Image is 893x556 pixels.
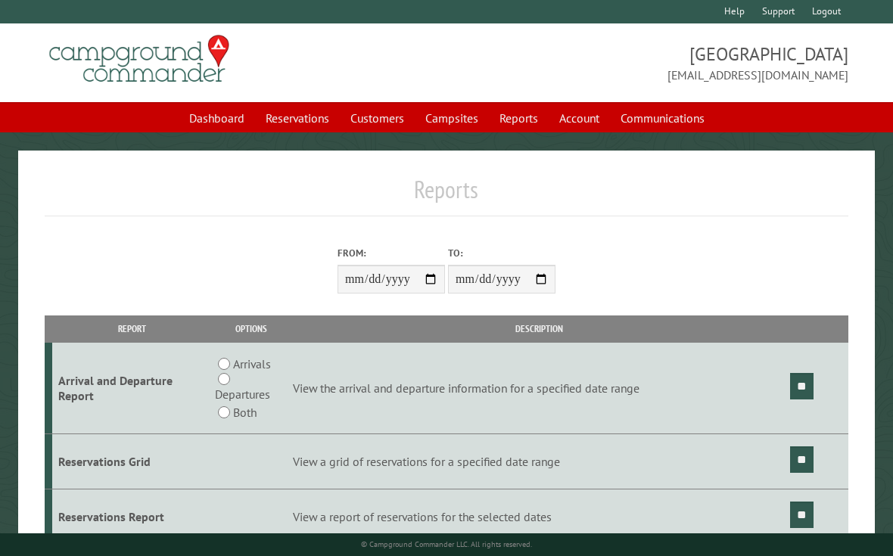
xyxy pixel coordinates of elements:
th: Description [291,315,788,342]
label: From: [338,246,445,260]
td: View the arrival and departure information for a specified date range [291,343,788,434]
th: Options [213,315,291,342]
label: Arrivals [233,355,271,373]
a: Campsites [416,104,487,132]
th: Report [52,315,213,342]
a: Account [550,104,608,132]
img: Campground Commander [45,30,234,89]
label: Departures [215,385,270,403]
td: Reservations Report [52,489,213,544]
a: Reservations [257,104,338,132]
h1: Reports [45,175,848,216]
a: Dashboard [180,104,254,132]
label: Both [233,403,257,421]
td: View a report of reservations for the selected dates [291,489,788,544]
a: Communications [611,104,714,132]
td: Reservations Grid [52,434,213,489]
td: View a grid of reservations for a specified date range [291,434,788,489]
span: [GEOGRAPHIC_DATA] [EMAIL_ADDRESS][DOMAIN_NAME] [446,42,848,84]
label: To: [448,246,555,260]
a: Customers [341,104,413,132]
a: Reports [490,104,547,132]
td: Arrival and Departure Report [52,343,213,434]
small: © Campground Commander LLC. All rights reserved. [361,539,532,549]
